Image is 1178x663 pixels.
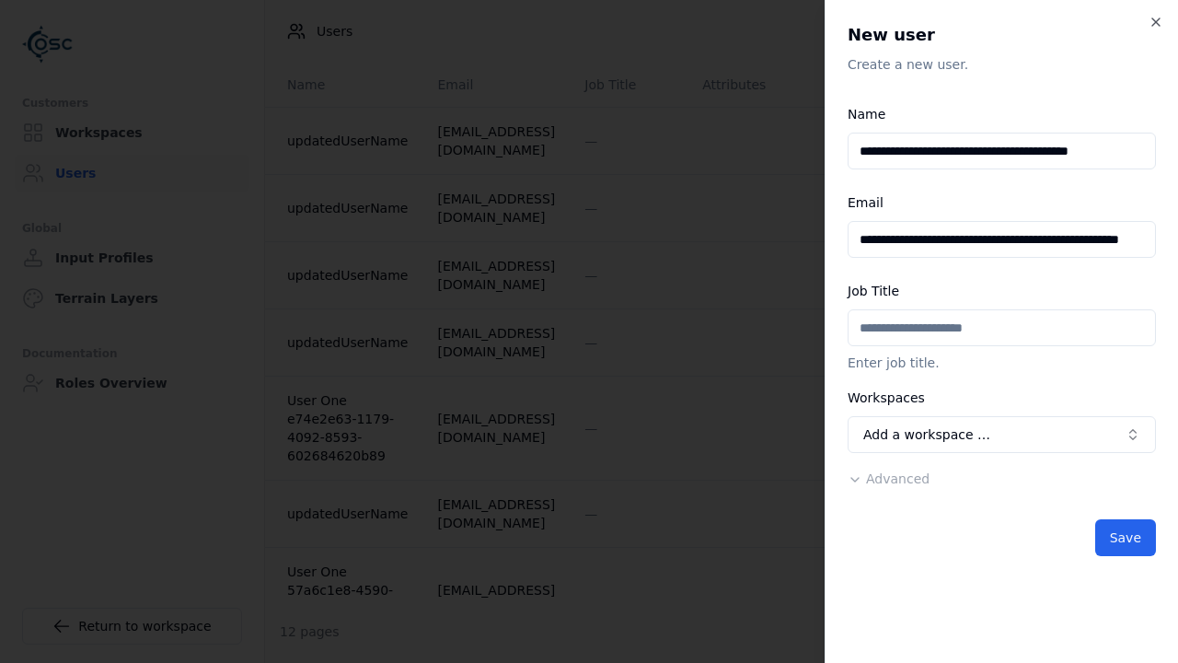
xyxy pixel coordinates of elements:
[848,55,1156,74] p: Create a new user.
[863,425,990,444] span: Add a workspace …
[848,470,930,488] button: Advanced
[848,390,925,405] label: Workspaces
[1095,519,1156,556] button: Save
[848,354,1156,372] p: Enter job title.
[848,195,883,210] label: Email
[848,107,885,122] label: Name
[848,22,1156,48] h2: New user
[848,284,899,298] label: Job Title
[866,471,930,486] span: Advanced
